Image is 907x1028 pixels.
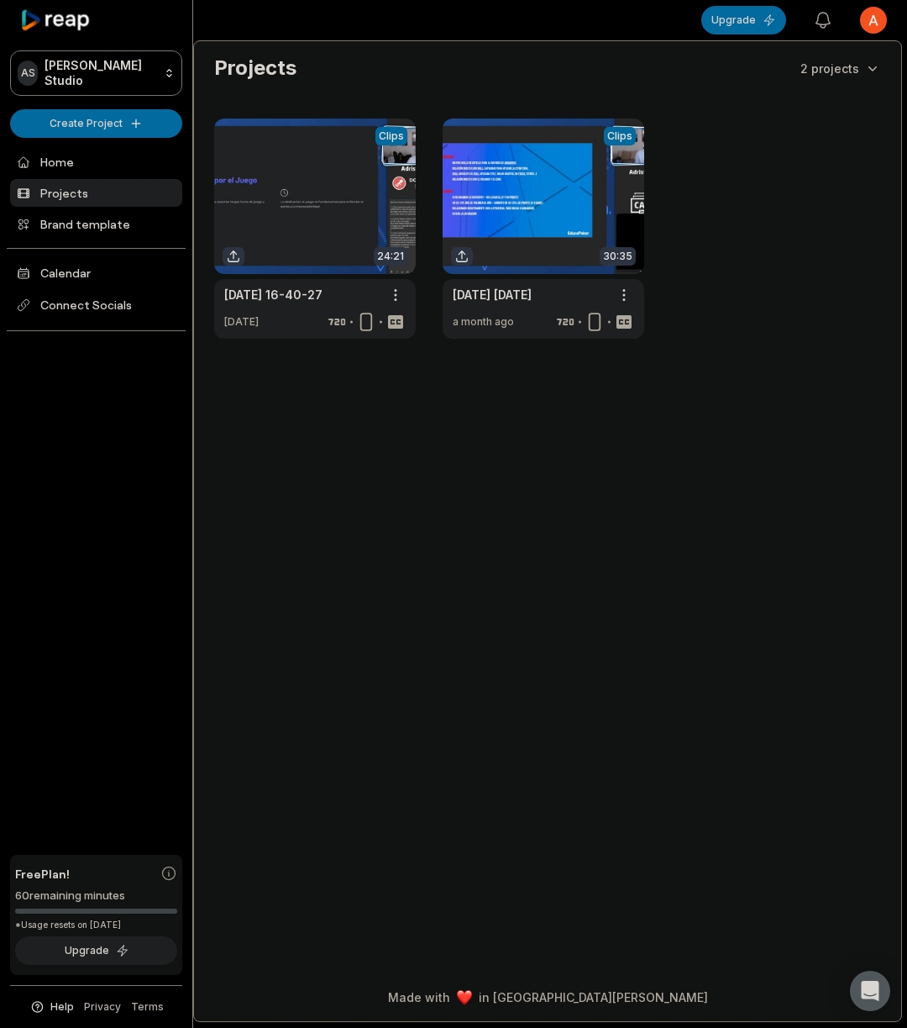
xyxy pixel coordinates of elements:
[209,988,886,1006] div: Made with in [GEOGRAPHIC_DATA][PERSON_NAME]
[800,60,881,77] button: 2 projects
[131,999,164,1015] a: Terms
[15,865,70,883] span: Free Plan!
[50,999,74,1015] span: Help
[850,971,890,1011] div: Open Intercom Messenger
[84,999,121,1015] a: Privacy
[15,936,177,965] button: Upgrade
[10,210,182,238] a: Brand template
[224,286,322,303] a: [DATE] 16-40-27
[214,55,296,82] h2: Projects
[15,919,177,931] div: *Usage resets on [DATE]
[10,179,182,207] a: Projects
[10,259,182,287] a: Calendar
[701,6,786,34] button: Upgrade
[18,61,38,86] div: AS
[453,286,532,303] a: [DATE] [DATE]
[15,888,177,904] div: 60 remaining minutes
[45,58,157,88] p: [PERSON_NAME] Studio
[10,109,182,138] button: Create Project
[10,148,182,176] a: Home
[457,990,472,1005] img: heart emoji
[10,290,182,320] span: Connect Socials
[29,999,74,1015] button: Help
